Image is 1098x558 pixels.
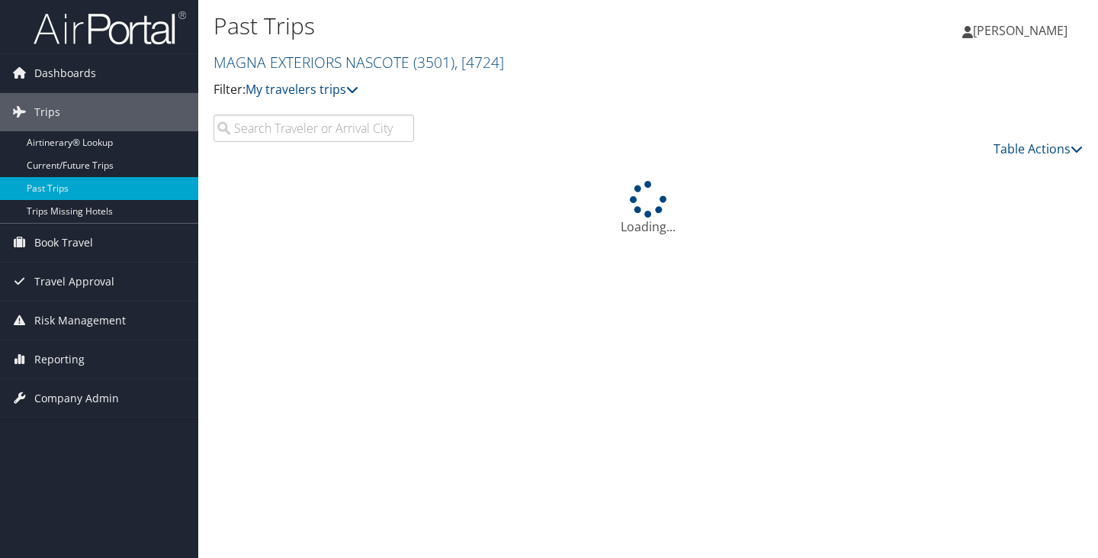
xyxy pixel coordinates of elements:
[973,22,1067,39] span: [PERSON_NAME]
[994,140,1083,157] a: Table Actions
[213,115,414,142] input: Search Traveler or Arrival City
[34,93,60,131] span: Trips
[213,10,793,42] h1: Past Trips
[34,340,85,379] span: Reporting
[34,54,96,92] span: Dashboards
[213,80,793,100] p: Filter:
[34,224,93,262] span: Book Travel
[34,263,114,301] span: Travel Approval
[246,81,358,98] a: My travelers trips
[213,181,1083,236] div: Loading...
[454,52,504,73] span: , [ 4724 ]
[34,10,186,46] img: airportal-logo.png
[34,379,119,418] span: Company Admin
[34,302,126,340] span: Risk Management
[213,52,504,73] a: MAGNA EXTERIORS NASCOTE
[413,52,454,73] span: ( 3501 )
[962,8,1083,53] a: [PERSON_NAME]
